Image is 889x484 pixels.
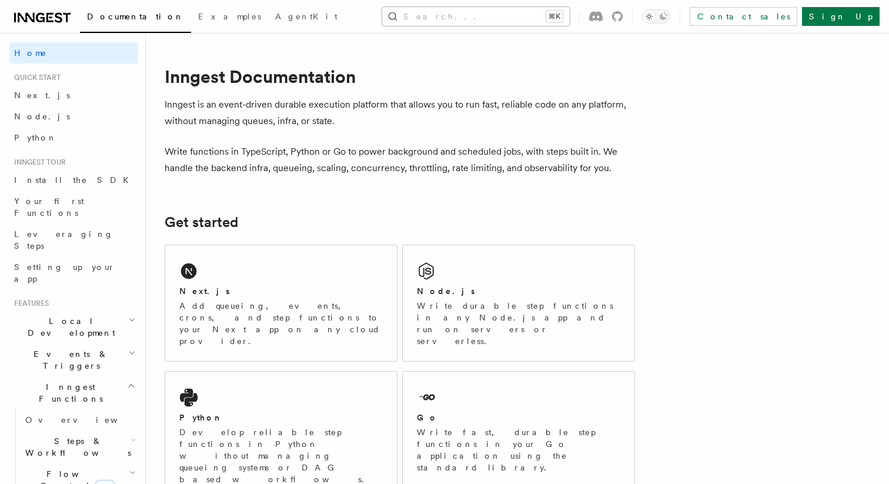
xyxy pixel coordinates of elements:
[9,223,138,256] a: Leveraging Steps
[382,7,570,26] button: Search...⌘K
[165,245,397,362] a: Next.jsAdd queueing, events, crons, and step functions to your Next app on any cloud provider.
[546,11,563,22] kbd: ⌘K
[21,435,131,459] span: Steps & Workflows
[21,430,138,463] button: Steps & Workflows
[165,214,238,231] a: Get started
[21,409,138,430] a: Overview
[417,300,620,347] p: Write durable step functions in any Node.js app and run on servers or serverless.
[165,96,635,129] p: Inngest is an event-driven durable execution platform that allows you to run fast, reliable code ...
[87,12,184,21] span: Documentation
[9,348,128,372] span: Events & Triggers
[417,285,475,297] h2: Node.js
[9,191,138,223] a: Your first Functions
[9,42,138,64] a: Home
[165,66,635,87] h1: Inngest Documentation
[690,7,797,26] a: Contact sales
[9,158,66,167] span: Inngest tour
[9,127,138,148] a: Python
[80,4,191,33] a: Documentation
[417,426,620,473] p: Write fast, durable step functions in your Go application using the standard library.
[14,133,57,142] span: Python
[9,311,138,343] button: Local Development
[417,412,438,423] h2: Go
[179,285,230,297] h2: Next.js
[25,415,146,425] span: Overview
[179,412,223,423] h2: Python
[9,256,138,289] a: Setting up your app
[642,9,670,24] button: Toggle dark mode
[191,4,268,32] a: Examples
[9,299,49,308] span: Features
[14,262,115,283] span: Setting up your app
[14,91,70,100] span: Next.js
[402,245,635,362] a: Node.jsWrite durable step functions in any Node.js app and run on servers or serverless.
[14,175,136,185] span: Install the SDK
[198,12,261,21] span: Examples
[14,112,70,121] span: Node.js
[179,300,383,347] p: Add queueing, events, crons, and step functions to your Next app on any cloud provider.
[165,143,635,176] p: Write functions in TypeScript, Python or Go to power background and scheduled jobs, with steps bu...
[268,4,345,32] a: AgentKit
[802,7,880,26] a: Sign Up
[9,106,138,127] a: Node.js
[9,315,128,339] span: Local Development
[275,12,337,21] span: AgentKit
[14,47,47,59] span: Home
[9,73,61,82] span: Quick start
[9,381,127,405] span: Inngest Functions
[9,343,138,376] button: Events & Triggers
[9,376,138,409] button: Inngest Functions
[9,169,138,191] a: Install the SDK
[9,85,138,106] a: Next.js
[14,229,113,251] span: Leveraging Steps
[14,196,84,218] span: Your first Functions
